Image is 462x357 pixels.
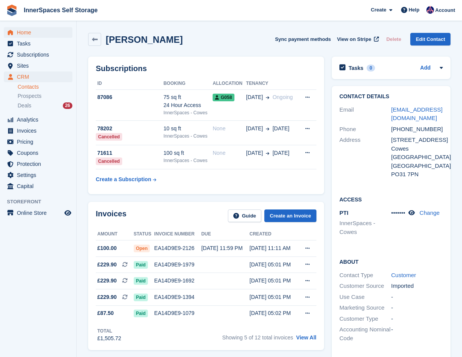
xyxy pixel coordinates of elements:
[18,83,72,91] a: Contacts
[213,78,246,90] th: Allocation
[134,261,148,269] span: Paid
[410,33,451,45] a: Edit Contact
[154,277,202,285] div: EA14D9E9-1692
[367,65,375,71] div: 0
[249,293,298,301] div: [DATE] 05:01 PM
[17,71,63,82] span: CRM
[249,244,298,252] div: [DATE] 11:11 AM
[213,125,246,133] div: None
[420,64,431,73] a: Add
[339,219,391,236] li: InnerSpaces - Cowes
[154,293,202,301] div: EA14D9E9-1394
[17,181,63,191] span: Capital
[391,106,442,122] a: [EMAIL_ADDRESS][DOMAIN_NAME]
[96,209,126,222] h2: Invoices
[249,261,298,269] div: [DATE] 05:01 PM
[246,125,263,133] span: [DATE]
[419,209,440,216] a: Change
[246,93,263,101] span: [DATE]
[391,136,443,144] div: [STREET_ADDRESS]
[96,157,122,165] div: Cancelled
[97,244,117,252] span: £100.00
[201,244,249,252] div: [DATE] 11:59 PM
[339,315,391,323] div: Customer Type
[17,159,63,169] span: Protection
[164,149,213,157] div: 100 sq ft
[96,125,164,133] div: 78202
[17,136,63,147] span: Pricing
[264,209,316,222] a: Create an Invoice
[339,271,391,280] div: Contact Type
[275,33,331,45] button: Sync payment methods
[391,282,443,290] div: Imported
[391,209,405,216] span: •••••••
[339,136,391,179] div: Address
[18,92,41,100] span: Prospects
[249,309,298,317] div: [DATE] 05:02 PM
[134,310,148,317] span: Paid
[213,149,246,157] div: None
[164,125,213,133] div: 10 sq ft
[96,93,164,101] div: 87086
[391,170,443,179] div: PO31 7PN
[339,125,391,134] div: Phone
[96,149,164,157] div: 71611
[96,78,164,90] th: ID
[391,325,443,342] div: -
[97,293,117,301] span: £229.90
[391,153,443,162] div: [GEOGRAPHIC_DATA]
[164,157,213,164] div: InnerSpaces - Cowes
[246,78,298,90] th: Tenancy
[4,170,72,180] a: menu
[337,36,371,43] span: View on Stripe
[272,125,289,133] span: [DATE]
[391,303,443,312] div: -
[4,136,72,147] a: menu
[17,114,63,125] span: Analytics
[391,272,416,278] a: Customer
[164,93,213,109] div: 75 sq ft 24 Hour Access
[17,49,63,60] span: Subscriptions
[246,149,263,157] span: [DATE]
[96,133,122,141] div: Cancelled
[391,293,443,302] div: -
[96,228,134,240] th: Amount
[17,170,63,180] span: Settings
[339,209,348,216] span: PTI
[4,27,72,38] a: menu
[339,282,391,290] div: Customer Source
[7,198,76,206] span: Storefront
[4,148,72,158] a: menu
[213,94,234,101] span: G058
[97,309,114,317] span: £87.50
[17,125,63,136] span: Invoices
[228,209,262,222] a: Guide
[17,60,63,71] span: Sites
[339,94,443,100] h2: Contact Details
[4,125,72,136] a: menu
[154,261,202,269] div: EA14D9E9-1979
[339,258,443,265] h2: About
[339,325,391,342] div: Accounting Nominal Code
[339,293,391,302] div: Use Case
[391,162,443,170] div: [GEOGRAPHIC_DATA]
[249,277,298,285] div: [DATE] 05:01 PM
[96,172,156,187] a: Create a Subscription
[18,92,72,100] a: Prospects
[4,181,72,191] a: menu
[409,6,419,14] span: Help
[96,64,316,73] h2: Subscriptions
[164,133,213,140] div: InnerSpaces - Cowes
[63,102,72,109] div: 26
[391,144,443,153] div: Cowes
[17,148,63,158] span: Coupons
[18,102,31,109] span: Deals
[4,38,72,49] a: menu
[339,303,391,312] div: Marketing Source
[97,261,117,269] span: £229.90
[97,277,117,285] span: £229.90
[4,60,72,71] a: menu
[134,294,148,301] span: Paid
[6,5,18,16] img: stora-icon-8386f47178a22dfd0bd8f6a31ec36ba5ce8667c1dd55bd0f319d3a0aa187defe.svg
[97,334,121,342] div: £1,505.72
